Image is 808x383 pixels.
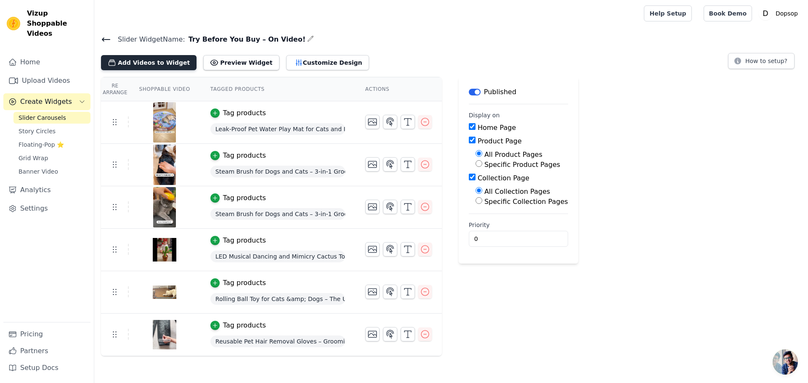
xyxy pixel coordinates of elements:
[20,97,72,107] span: Create Widgets
[19,140,64,149] span: Floating-Pop ⭐
[153,102,176,143] img: tn-ced1e4732d424211b78460a2a98df8a4.png
[203,55,279,70] button: Preview Widget
[223,193,266,203] div: Tag products
[101,77,129,101] th: Re Arrange
[210,278,266,288] button: Tag products
[210,208,345,220] span: Steam Brush for Dogs and Cats – 3-in-1 Grooming, Cleaning and Shedding Solution
[484,198,568,206] label: Specific Collection Pages
[153,314,176,355] img: vizup-images-64d7.png
[13,166,90,177] a: Banner Video
[210,320,266,330] button: Tag products
[365,242,380,256] button: Change Thumbnail
[210,151,266,161] button: Tag products
[210,235,266,246] button: Tag products
[210,293,345,305] span: Rolling Ball Toy for Cats &amp; Dogs – The Ultimate Smart Self-Play Companion!
[13,139,90,151] a: Floating-Pop ⭐
[223,235,266,246] div: Tag products
[153,187,176,227] img: vizup-images-2228.png
[223,151,266,161] div: Tag products
[469,111,500,119] legend: Display on
[772,6,801,21] p: Dopsop
[153,272,176,312] img: vizup-images-060a.png
[365,285,380,299] button: Change Thumbnail
[773,349,798,375] div: Open chat
[27,8,87,39] span: Vizup Shoppable Videos
[3,54,90,71] a: Home
[355,77,442,101] th: Actions
[210,108,266,118] button: Tag products
[704,5,752,21] a: Book Demo
[484,161,560,169] label: Specific Product Pages
[478,137,522,145] label: Product Page
[307,34,314,45] div: Edit Name
[13,112,90,124] a: Slider Carousels
[484,87,516,97] p: Published
[644,5,691,21] a: Help Setup
[111,34,185,45] span: Slider Widget Name:
[210,123,345,135] span: Leak-Proof Pet Water Play Mat for Cats and Dogs | Interactive Summer Cooling Pad with Floating Fi...
[101,55,197,70] button: Add Videos to Widget
[223,108,266,118] div: Tag products
[365,200,380,214] button: Change Thumbnail
[13,152,90,164] a: Grid Wrap
[365,157,380,172] button: Change Thumbnail
[7,17,20,30] img: Vizup
[286,55,369,70] button: Customize Design
[129,77,200,101] th: Shoppable Video
[365,327,380,341] button: Change Thumbnail
[728,59,795,67] a: How to setup?
[478,124,516,132] label: Home Page
[19,114,66,122] span: Slider Carousels
[210,335,345,347] span: Reusable Pet Hair Removal Gloves – Grooming and Cleaning Tool for Dogs, Cats, Furniture and Cloth...
[469,221,568,229] label: Priority
[3,343,90,359] a: Partners
[478,174,529,182] label: Collection Page
[223,320,266,330] div: Tag products
[13,125,90,137] a: Story Circles
[210,193,266,203] button: Tag products
[3,72,90,89] a: Upload Videos
[210,251,345,262] span: LED Musical Dancing and Mimicry Cactus Toy – Fun, Interactive and Adorable
[3,93,90,110] button: Create Widgets
[185,34,306,45] span: Try Before You Buy – On Video!
[19,127,56,135] span: Story Circles
[484,188,550,195] label: All Collection Pages
[3,182,90,198] a: Analytics
[759,6,801,21] button: D Dopsop
[19,154,48,162] span: Grid Wrap
[3,326,90,343] a: Pricing
[19,167,58,176] span: Banner Video
[365,115,380,129] button: Change Thumbnail
[153,230,176,270] img: vizup-images-bf41.png
[3,200,90,217] a: Settings
[728,53,795,69] button: How to setup?
[210,166,345,177] span: Steam Brush for Dogs and Cats – 3-in-1 Grooming, Cleaning and Shedding Solution
[484,151,542,158] label: All Product Pages
[200,77,355,101] th: Tagged Products
[3,359,90,376] a: Setup Docs
[153,145,176,185] img: vizup-images-1be7.png
[223,278,266,288] div: Tag products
